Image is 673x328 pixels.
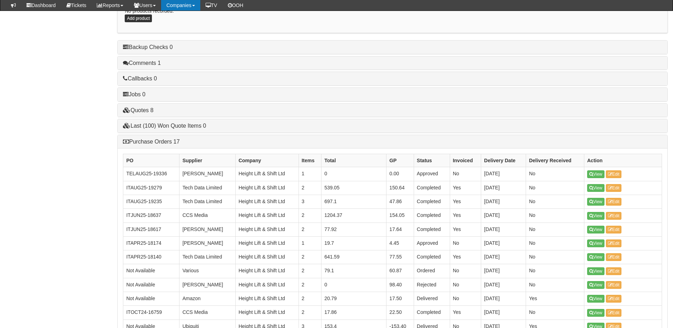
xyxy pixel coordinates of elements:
[587,295,604,303] a: View
[123,123,206,129] a: Last (100) Won Quote Items 0
[123,91,145,97] a: Jobs 0
[606,198,622,206] a: Edit
[123,306,179,320] td: ITOCT24-16759
[299,306,321,320] td: 2
[123,195,179,208] td: ITAUG25-19235
[117,0,668,33] div: No products recorded.
[299,236,321,250] td: 1
[386,223,414,236] td: 17.64
[481,250,526,264] td: [DATE]
[481,292,526,306] td: [DATE]
[606,239,622,247] a: Edit
[414,209,450,223] td: Completed
[321,154,386,167] th: Total
[450,264,481,278] td: No
[526,154,584,167] th: Delivery Received
[587,309,604,317] a: View
[179,306,236,320] td: CCS Media
[179,264,236,278] td: Various
[236,181,299,195] td: Height Lift & Shift Ltd
[299,154,321,167] th: Items
[450,236,481,250] td: No
[450,209,481,223] td: Yes
[386,154,414,167] th: GP
[321,264,386,278] td: 79.1
[526,181,584,195] td: No
[606,170,622,178] a: Edit
[414,154,450,167] th: Status
[123,167,179,181] td: TELAUG25-19336
[587,267,604,275] a: View
[386,250,414,264] td: 77.55
[386,278,414,292] td: 98.40
[481,264,526,278] td: [DATE]
[236,278,299,292] td: Height Lift & Shift Ltd
[526,195,584,208] td: No
[526,264,584,278] td: No
[321,250,386,264] td: 641.59
[386,195,414,208] td: 47.86
[299,264,321,278] td: 2
[179,209,236,223] td: CCS Media
[179,292,236,306] td: Amazon
[450,181,481,195] td: Yes
[450,154,481,167] th: Invoiced
[481,306,526,320] td: [DATE]
[321,292,386,306] td: 20.79
[236,167,299,181] td: Height Lift & Shift Ltd
[123,107,153,113] a: Quotes 8
[179,181,236,195] td: Tech Data Limited
[321,278,386,292] td: 0
[179,223,236,236] td: [PERSON_NAME]
[321,195,386,208] td: 697.1
[236,195,299,208] td: Height Lift & Shift Ltd
[386,292,414,306] td: 17.50
[450,167,481,181] td: No
[236,306,299,320] td: Height Lift & Shift Ltd
[125,14,152,22] a: Add product
[587,184,604,192] a: View
[321,209,386,223] td: 1204.37
[587,239,604,247] a: View
[414,236,450,250] td: Approved
[179,167,236,181] td: [PERSON_NAME]
[123,75,157,81] a: Callbacks 0
[321,236,386,250] td: 19.7
[123,139,179,145] a: Purchase Orders 17
[414,167,450,181] td: Approved
[321,223,386,236] td: 77.92
[606,253,622,261] a: Edit
[606,226,622,233] a: Edit
[123,209,179,223] td: ITJUN25-18637
[587,253,604,261] a: View
[414,278,450,292] td: Rejected
[587,198,604,206] a: View
[450,306,481,320] td: Yes
[584,154,662,167] th: Action
[526,223,584,236] td: No
[481,195,526,208] td: [DATE]
[236,209,299,223] td: Height Lift & Shift Ltd
[179,236,236,250] td: [PERSON_NAME]
[386,236,414,250] td: 4.45
[481,278,526,292] td: [DATE]
[236,264,299,278] td: Height Lift & Shift Ltd
[414,223,450,236] td: Completed
[236,236,299,250] td: Height Lift & Shift Ltd
[481,154,526,167] th: Delivery Date
[450,223,481,236] td: Yes
[299,292,321,306] td: 2
[481,236,526,250] td: [DATE]
[526,209,584,223] td: No
[321,181,386,195] td: 539.05
[386,264,414,278] td: 60.87
[299,209,321,223] td: 2
[299,223,321,236] td: 2
[123,278,179,292] td: Not Available
[321,306,386,320] td: 17.86
[386,167,414,181] td: 0.00
[414,264,450,278] td: Ordered
[450,292,481,306] td: No
[179,250,236,264] td: Tech Data Limited
[414,195,450,208] td: Completed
